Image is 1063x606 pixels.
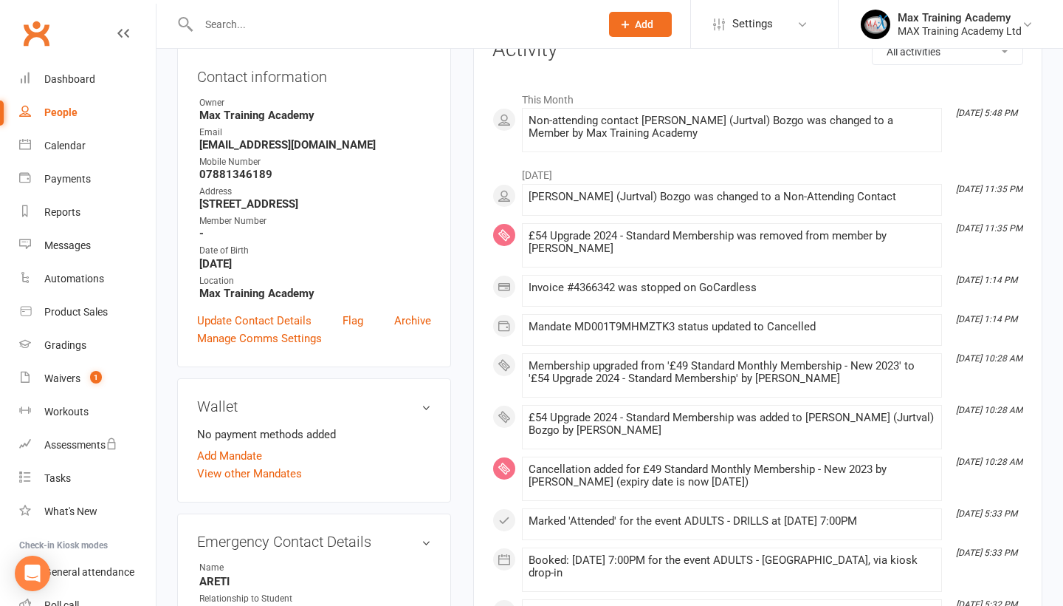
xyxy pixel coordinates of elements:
[197,534,431,550] h3: Emergency Contact Details
[529,412,935,437] div: £54 Upgrade 2024 - Standard Membership was added to [PERSON_NAME] (Jurtval) Bozgo by [PERSON_NAME]
[199,561,321,575] div: Name
[529,515,935,528] div: Marked 'Attended' for the event ADULTS - DRILLS at [DATE] 7:00PM
[19,462,156,495] a: Tasks
[44,339,86,351] div: Gradings
[199,138,431,151] strong: [EMAIL_ADDRESS][DOMAIN_NAME]
[199,257,431,270] strong: [DATE]
[90,371,102,384] span: 1
[19,229,156,262] a: Messages
[44,73,95,85] div: Dashboard
[44,239,91,251] div: Messages
[44,140,86,151] div: Calendar
[199,185,431,199] div: Address
[19,429,156,462] a: Assessments
[861,10,890,39] img: thumb_image1759524215.png
[956,108,1017,118] i: [DATE] 5:48 PM
[197,63,431,85] h3: Contact information
[529,321,935,333] div: Mandate MD001T9MHMZTK3 status updated to Cancelled
[529,463,935,488] div: Cancellation added for £49 Standard Monthly Membership - New 2023 by [PERSON_NAME] (expiry date i...
[197,426,431,443] li: No payment methods added
[44,406,89,418] div: Workouts
[199,227,431,240] strong: -
[19,495,156,528] a: What's New
[956,223,1022,234] i: [DATE] 11:35 PM
[199,214,431,228] div: Member Number
[635,18,653,30] span: Add
[199,197,431,211] strong: [STREET_ADDRESS]
[529,230,935,255] div: £54 Upgrade 2024 - Standard Membership was removed from member by [PERSON_NAME]
[199,109,431,122] strong: Max Training Academy
[956,508,1017,519] i: [DATE] 5:33 PM
[343,312,363,330] a: Flag
[492,38,1023,61] h3: Activity
[199,96,431,110] div: Owner
[44,273,104,285] div: Automations
[19,329,156,362] a: Gradings
[956,457,1022,467] i: [DATE] 10:28 AM
[492,160,1023,183] li: [DATE]
[529,115,935,140] div: Non-attending contact [PERSON_NAME] (Jurtval) Bozgo was changed to a Member by Max Training Academy
[44,566,134,578] div: General attendance
[199,168,431,181] strong: 07881346189
[956,548,1017,558] i: [DATE] 5:33 PM
[956,275,1017,285] i: [DATE] 1:14 PM
[15,556,50,591] div: Open Intercom Messenger
[44,505,97,517] div: What's New
[956,405,1022,415] i: [DATE] 10:28 AM
[19,395,156,429] a: Workouts
[898,11,1022,24] div: Max Training Academy
[19,296,156,329] a: Product Sales
[19,362,156,395] a: Waivers 1
[199,575,431,588] strong: ARETI
[529,282,935,294] div: Invoice #4366342 was stopped on GoCardless
[529,360,935,385] div: Membership upgraded from '£49 Standard Monthly Membership - New 2023' to '£54 Upgrade 2024 - Stan...
[19,556,156,589] a: General attendance kiosk mode
[19,63,156,96] a: Dashboard
[18,15,55,52] a: Clubworx
[197,447,262,465] a: Add Mandate
[44,439,117,451] div: Assessments
[19,262,156,296] a: Automations
[197,398,431,415] h3: Wallet
[44,106,78,118] div: People
[529,191,935,203] div: [PERSON_NAME] (Jurtval) Bozgo was changed to a Non-Attending Contact
[19,196,156,229] a: Reports
[956,184,1022,194] i: [DATE] 11:35 PM
[732,7,773,41] span: Settings
[194,14,590,35] input: Search...
[394,312,431,330] a: Archive
[199,592,321,606] div: Relationship to Student
[197,465,302,483] a: View other Mandates
[197,312,312,330] a: Update Contact Details
[44,306,108,318] div: Product Sales
[898,24,1022,38] div: MAX Training Academy Ltd
[199,126,431,140] div: Email
[199,244,431,258] div: Date of Birth
[19,129,156,163] a: Calendar
[956,353,1022,364] i: [DATE] 10:28 AM
[44,372,80,384] div: Waivers
[199,155,431,169] div: Mobile Number
[19,163,156,196] a: Payments
[44,472,71,484] div: Tasks
[199,274,431,288] div: Location
[197,330,322,347] a: Manage Comms Settings
[44,206,80,218] div: Reports
[19,96,156,129] a: People
[44,173,91,185] div: Payments
[492,84,1023,108] li: This Month
[609,12,672,37] button: Add
[529,554,935,579] div: Booked: [DATE] 7:00PM for the event ADULTS - [GEOGRAPHIC_DATA], via kiosk drop-in
[956,314,1017,324] i: [DATE] 1:14 PM
[199,287,431,300] strong: Max Training Academy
